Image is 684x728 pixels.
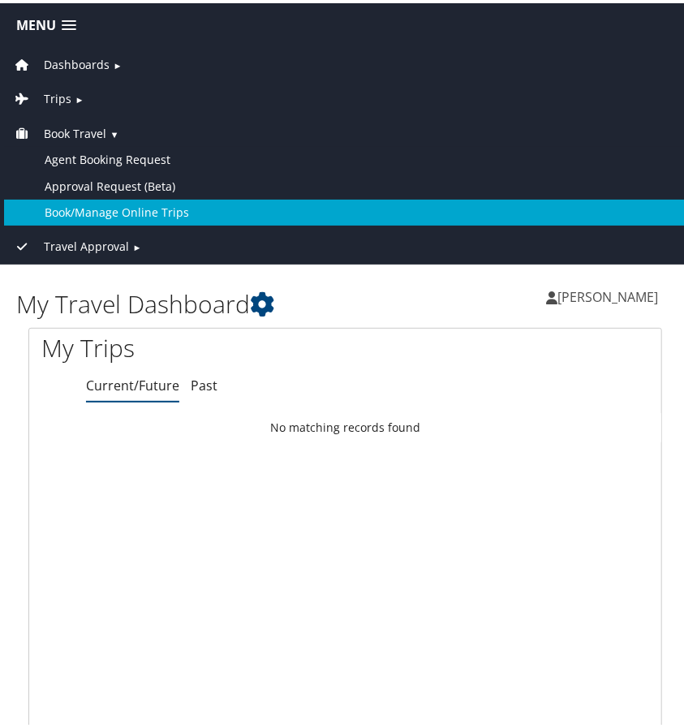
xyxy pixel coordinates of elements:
a: Travel Approval [12,235,129,251]
a: Current/Future [86,373,179,391]
a: Menu [8,9,84,36]
h1: My Travel Dashboard [16,284,346,318]
span: Book Travel [44,122,106,140]
span: Trips [44,87,71,105]
span: ▼ [110,125,118,137]
span: Travel Approval [44,235,129,252]
span: Dashboards [44,53,110,71]
a: Dashboards [12,54,110,69]
h1: My Trips [41,328,333,362]
span: ► [113,56,122,68]
span: ► [132,238,141,250]
span: [PERSON_NAME] [557,285,658,303]
a: [PERSON_NAME] [546,269,674,318]
a: Past [191,373,217,391]
a: Book Travel [12,123,106,138]
span: Menu [16,15,56,30]
td: No matching records found [29,410,661,439]
span: ► [75,90,84,102]
a: Trips [12,88,71,103]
